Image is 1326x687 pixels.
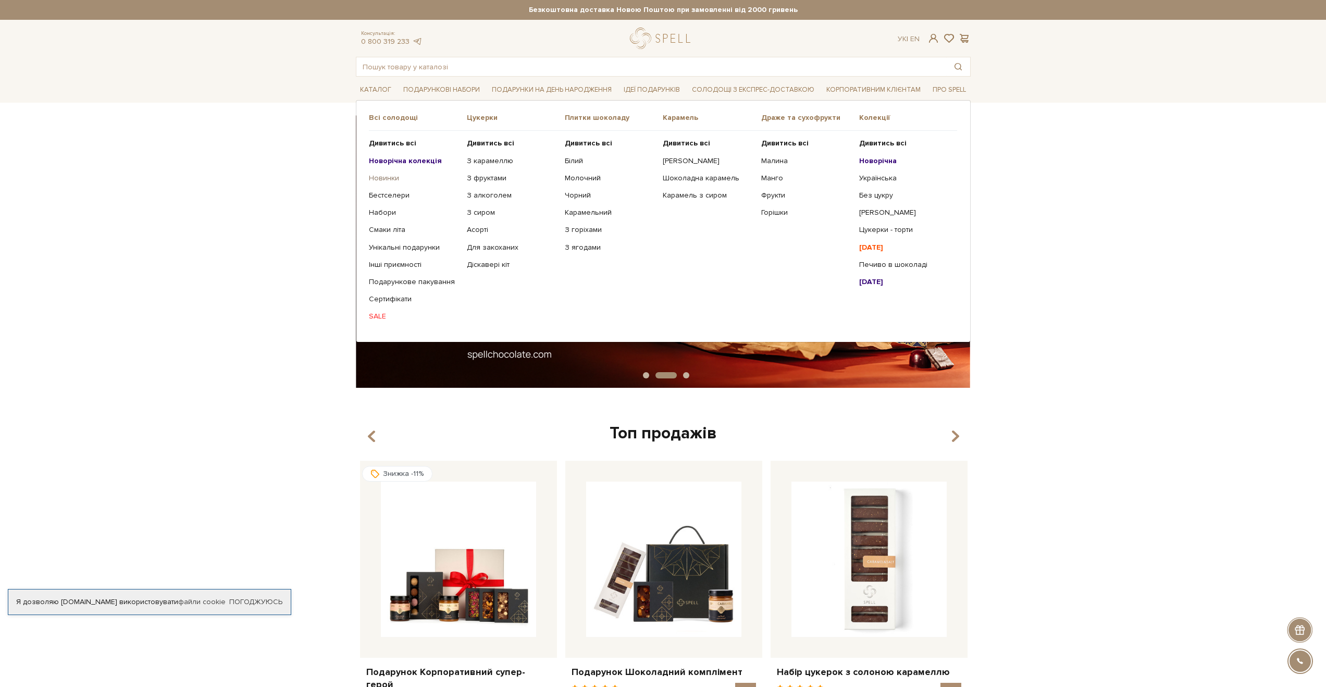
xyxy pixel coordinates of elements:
[369,208,459,217] a: Набори
[859,208,949,217] a: [PERSON_NAME]
[761,139,809,148] b: Дивитись всі
[369,156,459,166] a: Новорічна колекція
[898,34,920,44] div: Ук
[467,243,557,252] a: Для закоханих
[946,57,970,76] button: Пошук товару у каталозі
[369,243,459,252] a: Унікальні подарунки
[369,191,459,200] a: Бестселери
[467,260,557,269] a: Діскавері кіт
[859,225,949,235] a: Цукерки - торти
[356,82,395,98] a: Каталог
[761,191,851,200] a: Фрукти
[565,191,655,200] a: Чорний
[178,597,226,606] a: файли cookie
[619,82,684,98] a: Ідеї подарунків
[369,156,442,165] b: Новорічна колекція
[565,139,655,148] a: Дивитись всі
[859,156,897,165] b: Новорічна
[761,208,851,217] a: Горішки
[369,260,459,269] a: Інші приємності
[761,156,851,166] a: Малина
[369,139,416,148] b: Дивитись всі
[229,597,282,607] a: Погоджуюсь
[928,82,970,98] a: Про Spell
[369,295,459,304] a: Сертифікати
[369,277,459,287] a: Подарункове пакування
[572,666,756,678] a: Подарунок Шоколадний комплімент
[488,82,616,98] a: Подарунки на День народження
[907,34,908,43] span: |
[663,191,753,200] a: Карамель з сиром
[467,113,565,122] span: Цукерки
[565,208,655,217] a: Карамельний
[663,156,753,166] a: [PERSON_NAME]
[565,113,663,122] span: Плитки шоколаду
[777,666,961,678] a: Набір цукерок з солоною карамеллю
[761,113,859,122] span: Драже та сухофрукти
[361,37,410,46] a: 0 800 319 233
[467,208,557,217] a: З сиром
[467,139,514,148] b: Дивитись всі
[655,372,677,378] button: Carousel Page 2 (Current Slide)
[859,113,957,122] span: Колекції
[467,225,557,235] a: Асорті
[565,139,612,148] b: Дивитись всі
[859,260,949,269] a: Печиво в шоколаді
[663,139,710,148] b: Дивитись всі
[859,243,949,252] a: [DATE]
[859,139,907,148] b: Дивитись всі
[467,139,557,148] a: Дивитись всі
[399,82,484,98] a: Подарункові набори
[8,597,291,607] div: Я дозволяю [DOMAIN_NAME] використовувати
[356,423,971,445] div: Топ продажів
[761,139,851,148] a: Дивитись всі
[369,225,459,235] a: Смаки літа
[467,191,557,200] a: З алкоголем
[859,191,949,200] a: Без цукру
[356,57,946,76] input: Пошук товару у каталозі
[859,139,949,148] a: Дивитись всі
[356,371,971,381] div: Carousel Pagination
[663,174,753,183] a: Шоколадна карамель
[412,37,423,46] a: telegram
[467,156,557,166] a: З карамеллю
[565,225,655,235] a: З горіхами
[663,139,753,148] a: Дивитись всі
[356,100,971,342] div: Каталог
[683,372,689,378] button: Carousel Page 3
[369,113,467,122] span: Всі солодощі
[565,243,655,252] a: З ягодами
[761,174,851,183] a: Манго
[643,372,649,378] button: Carousel Page 1
[362,466,432,482] div: Знижка -11%
[467,174,557,183] a: З фруктами
[565,156,655,166] a: Білий
[369,139,459,148] a: Дивитись всі
[822,82,925,98] a: Корпоративним клієнтам
[663,113,761,122] span: Карамель
[688,81,819,99] a: Солодощі з експрес-доставкою
[369,174,459,183] a: Новинки
[859,277,883,286] b: [DATE]
[356,5,971,15] strong: Безкоштовна доставка Новою Поштою при замовленні від 2000 гривень
[910,34,920,43] a: En
[859,243,883,252] b: [DATE]
[859,174,949,183] a: Українська
[369,312,459,321] a: SALE
[859,156,949,166] a: Новорічна
[630,28,695,49] a: logo
[859,277,949,287] a: [DATE]
[361,30,423,37] span: Консультація:
[565,174,655,183] a: Молочний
